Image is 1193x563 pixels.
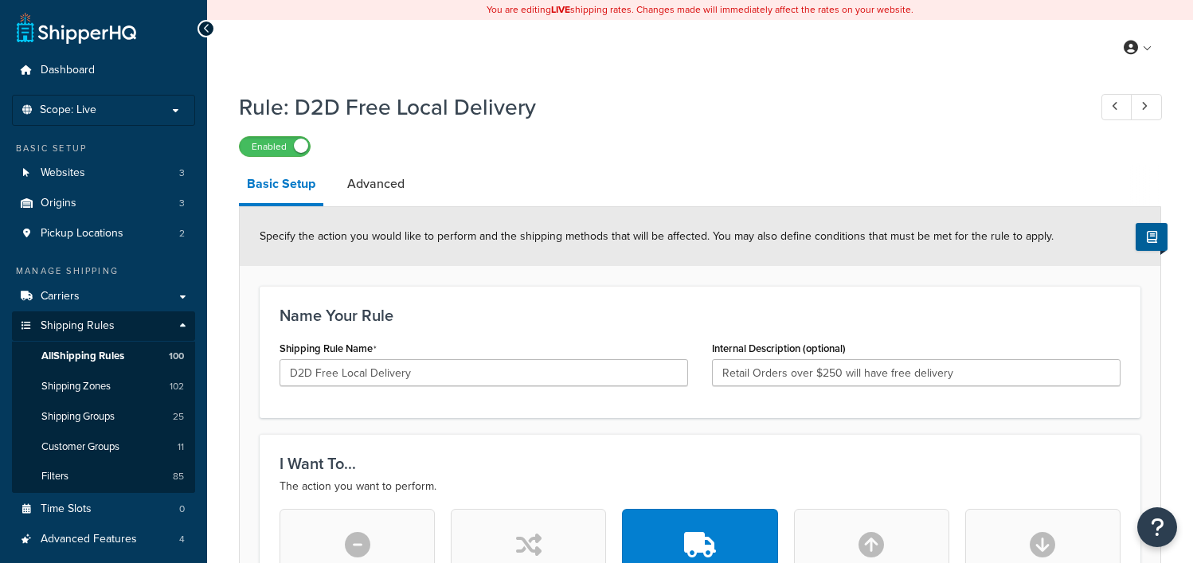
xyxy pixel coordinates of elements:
li: Filters [12,462,195,491]
span: 3 [179,197,185,210]
span: Shipping Groups [41,410,115,424]
a: Websites3 [12,158,195,188]
span: 2 [179,227,185,240]
b: LIVE [551,2,570,17]
li: Pickup Locations [12,219,195,248]
span: Customer Groups [41,440,119,454]
a: Advanced Features4 [12,525,195,554]
a: Customer Groups11 [12,432,195,462]
div: Manage Shipping [12,264,195,278]
span: 3 [179,166,185,180]
a: Dashboard [12,56,195,85]
a: Carriers [12,282,195,311]
span: Shipping Rules [41,319,115,333]
label: Shipping Rule Name [280,342,377,355]
a: Time Slots0 [12,495,195,524]
a: AllShipping Rules100 [12,342,195,371]
span: Carriers [41,290,80,303]
span: 4 [179,533,185,546]
a: Origins3 [12,189,195,218]
span: Dashboard [41,64,95,77]
span: 11 [178,440,184,454]
div: Basic Setup [12,142,195,155]
span: 100 [169,350,184,363]
span: All Shipping Rules [41,350,124,363]
span: Websites [41,166,85,180]
label: Internal Description (optional) [712,342,846,354]
span: Filters [41,470,68,483]
button: Show Help Docs [1136,223,1168,251]
a: Filters85 [12,462,195,491]
a: Shipping Groups25 [12,402,195,432]
li: Customer Groups [12,432,195,462]
span: Time Slots [41,502,92,516]
button: Open Resource Center [1137,507,1177,547]
span: Origins [41,197,76,210]
span: Specify the action you would like to perform and the shipping methods that will be affected. You ... [260,228,1054,244]
span: Pickup Locations [41,227,123,240]
a: Shipping Rules [12,311,195,341]
a: Previous Record [1101,94,1132,120]
h3: Name Your Rule [280,307,1121,324]
li: Advanced Features [12,525,195,554]
span: Shipping Zones [41,380,111,393]
span: Scope: Live [40,104,96,117]
span: 0 [179,502,185,516]
a: Next Record [1131,94,1162,120]
span: 85 [173,470,184,483]
h1: Rule: D2D Free Local Delivery [239,92,1072,123]
li: Shipping Zones [12,372,195,401]
h3: I Want To... [280,455,1121,472]
li: Origins [12,189,195,218]
a: Basic Setup [239,165,323,206]
li: Time Slots [12,495,195,524]
a: Shipping Zones102 [12,372,195,401]
li: Websites [12,158,195,188]
span: Advanced Features [41,533,137,546]
li: Shipping Groups [12,402,195,432]
p: The action you want to perform. [280,477,1121,496]
a: Advanced [339,165,413,203]
span: 25 [173,410,184,424]
a: Pickup Locations2 [12,219,195,248]
span: 102 [170,380,184,393]
li: Shipping Rules [12,311,195,493]
label: Enabled [240,137,310,156]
